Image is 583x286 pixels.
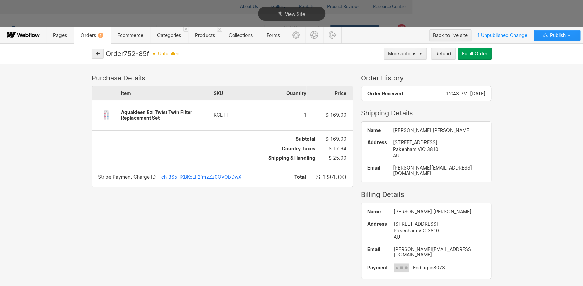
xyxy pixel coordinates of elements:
[388,51,416,56] div: More actions
[81,32,103,38] span: Orders
[393,146,485,153] div: Pakenham VIC 3810
[435,51,451,56] div: Refund
[214,86,260,100] div: SKU
[325,112,346,118] span: $ 169.00
[260,86,306,100] div: Quantity
[282,146,315,151] span: Country Taxes
[183,27,188,32] a: Close 'Categories' tab
[285,11,305,17] span: View Site
[3,16,21,23] span: Text us
[267,32,280,38] span: Forms
[53,32,67,38] span: Pages
[394,246,485,257] div: [PERSON_NAME][EMAIL_ADDRESS][DOMAIN_NAME]
[367,165,387,171] span: Email
[92,104,121,127] img: Aquakleen Ezi Twist Twin Filter Replacement Set
[393,165,485,176] div: [PERSON_NAME][EMAIL_ADDRESS][DOMAIN_NAME]
[431,48,456,60] button: Refund
[161,174,241,180] div: ch_3S5HXBKoEF2fmzZz0OVObDwX
[458,48,492,60] button: Fulfill Order
[462,51,487,56] div: Fulfill Order
[367,139,387,146] span: Address
[294,174,306,180] span: Total
[306,86,353,100] div: Price
[429,29,471,41] button: Back to live site
[217,27,222,32] a: Close 'Products' tab
[268,155,315,161] span: Shipping & Handling
[446,90,485,96] span: 12:43 PM, [DATE]
[260,112,306,118] div: 1
[157,32,181,38] span: Categories
[117,32,143,38] span: Ecommerce
[361,109,492,117] div: Shipping Details
[393,152,485,159] div: AU
[106,50,149,58] div: Order 752-85f
[229,32,253,38] span: Collections
[361,190,492,199] div: Billing Details
[394,234,485,240] div: AU
[92,74,353,82] div: Purchase Details
[393,128,485,133] div: [PERSON_NAME] [PERSON_NAME]
[158,51,180,56] span: unfulfilled
[474,30,530,41] span: 1 Unpublished Change
[534,30,580,41] button: Publish
[394,220,485,227] div: [STREET_ADDRESS]
[367,246,388,252] span: Email
[98,174,157,180] div: Stripe Payment Charge ID:
[367,220,388,227] span: Address
[433,30,468,41] div: Back to live site
[121,86,214,100] div: Item
[393,139,485,146] div: [STREET_ADDRESS]
[367,265,388,270] span: Payment
[361,74,492,82] div: Order History
[367,209,388,214] span: Name
[367,128,387,133] span: Name
[367,90,403,96] span: Order Received
[195,32,215,38] span: Products
[214,112,260,118] div: KCETT
[329,155,346,161] span: $ 25.00
[121,109,192,121] span: Aquakleen Ezi Twist Twin Filter Replacement Set
[325,136,346,142] span: $ 169.00
[384,48,427,60] button: More actions
[394,209,485,214] div: [PERSON_NAME] [PERSON_NAME]
[413,265,445,270] span: Ending in 8073
[329,146,346,151] span: $ 17.64
[394,227,485,234] div: Pakenham VIC 3810
[296,136,315,142] span: Subtotal
[548,30,565,41] span: Publish
[316,173,346,181] span: $ 194.00
[98,33,103,38] div: 1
